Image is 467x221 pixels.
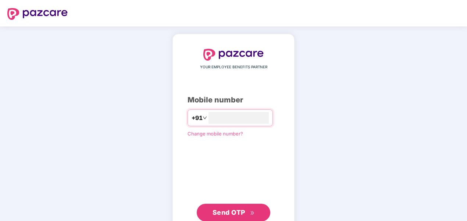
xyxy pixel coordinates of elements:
span: Send OTP [213,209,245,216]
a: Change mobile number? [188,131,243,137]
img: logo [7,8,68,20]
img: logo [203,49,264,61]
div: Mobile number [188,94,279,106]
span: YOUR EMPLOYEE BENEFITS PARTNER [200,64,267,70]
span: down [203,116,207,120]
span: double-right [250,211,255,215]
span: +91 [192,113,203,123]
